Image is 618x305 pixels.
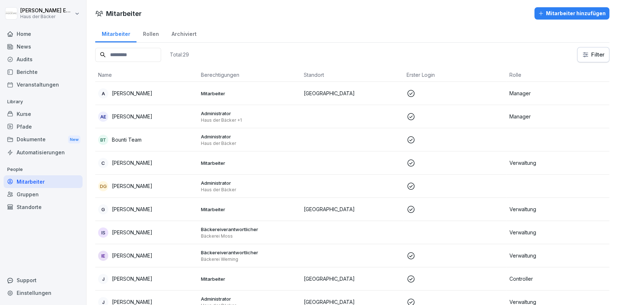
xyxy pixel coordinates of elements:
[4,133,83,146] div: Dokumente
[4,175,83,188] a: Mitarbeiter
[95,68,198,82] th: Name
[201,233,298,239] p: Bäckerei Moss
[112,89,152,97] p: [PERSON_NAME]
[201,90,298,97] p: Mitarbeiter
[4,201,83,213] a: Standorte
[201,276,298,282] p: Mitarbeiter
[20,14,73,19] p: Haus der Bäcker
[136,24,165,42] a: Rollen
[509,205,606,213] p: Verwaltung
[98,88,108,99] div: A
[201,133,298,140] p: Administrator
[20,8,73,14] p: [PERSON_NAME] Ehlerding
[201,160,298,166] p: Mitarbeiter
[538,9,606,17] div: Mitarbeiter hinzufügen
[201,296,298,302] p: Administrator
[98,227,108,238] div: IS
[68,135,80,144] div: New
[201,206,298,213] p: Mitarbeiter
[98,158,108,168] div: C
[112,136,142,143] p: Bounti Team
[304,89,401,97] p: [GEOGRAPHIC_DATA]
[112,182,152,190] p: [PERSON_NAME]
[4,78,83,91] a: Veranstaltungen
[98,204,108,214] div: G
[165,24,203,42] a: Archiviert
[4,188,83,201] a: Gruppen
[509,113,606,120] p: Manager
[509,159,606,167] p: Verwaltung
[509,275,606,283] p: Controller
[4,146,83,159] a: Automatisierungen
[4,28,83,40] a: Home
[112,252,152,259] p: [PERSON_NAME]
[534,7,609,20] button: Mitarbeiter hinzufügen
[301,68,404,82] th: Standort
[112,275,152,283] p: [PERSON_NAME]
[582,51,605,58] div: Filter
[4,133,83,146] a: DokumenteNew
[4,120,83,133] a: Pfade
[201,110,298,117] p: Administrator
[4,108,83,120] a: Kurse
[98,135,108,145] div: BT
[201,141,298,146] p: Haus der Bäcker
[170,51,189,58] p: Total: 29
[98,112,108,122] div: AE
[509,229,606,236] p: Verwaltung
[112,159,152,167] p: [PERSON_NAME]
[112,229,152,236] p: [PERSON_NAME]
[4,287,83,299] a: Einstellungen
[404,68,506,82] th: Erster Login
[509,89,606,97] p: Manager
[577,47,609,62] button: Filter
[4,40,83,53] a: News
[4,96,83,108] p: Library
[4,66,83,78] a: Berichte
[106,9,142,18] h1: Mitarbeiter
[506,68,609,82] th: Rolle
[201,256,298,262] p: Bäckerei Werning
[112,113,152,120] p: [PERSON_NAME]
[98,251,108,261] div: IE
[201,249,298,256] p: Bäckereiverantwortlicher
[112,205,152,213] p: [PERSON_NAME]
[201,226,298,233] p: Bäckereiverantwortlicher
[98,181,108,191] div: DG
[201,180,298,186] p: Administrator
[201,117,298,123] p: Haus der Bäcker +1
[201,187,298,193] p: Haus der Bäcker
[4,274,83,287] div: Support
[304,275,401,283] p: [GEOGRAPHIC_DATA]
[4,164,83,175] p: People
[95,24,136,42] a: Mitarbeiter
[4,53,83,66] a: Audits
[509,252,606,259] p: Verwaltung
[304,205,401,213] p: [GEOGRAPHIC_DATA]
[198,68,301,82] th: Berechtigungen
[98,274,108,284] div: J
